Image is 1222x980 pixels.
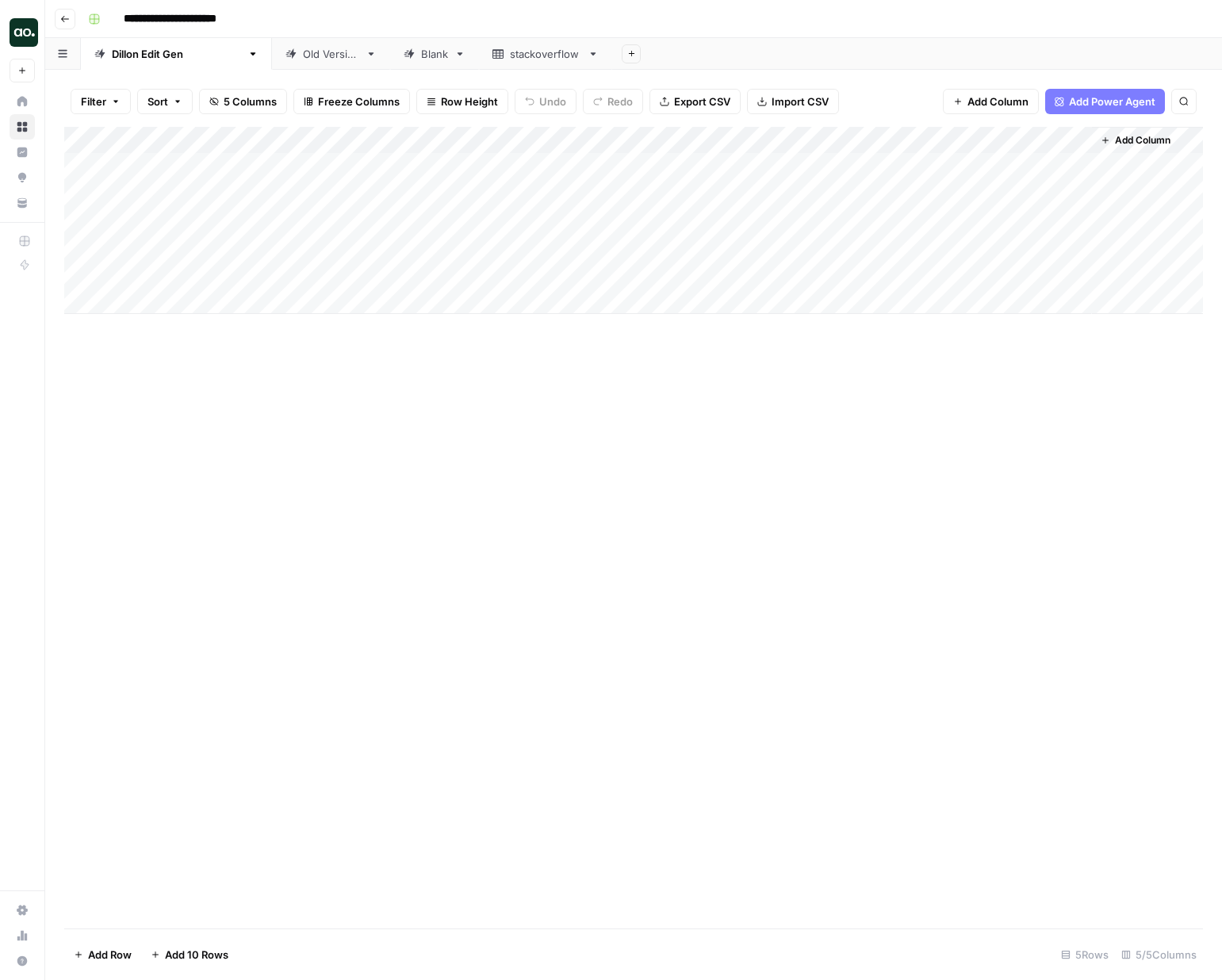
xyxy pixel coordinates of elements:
[137,89,193,114] button: Sort
[81,38,272,70] a: [PERSON_NAME] Edit Gen
[1115,133,1170,147] span: Add Column
[10,13,35,52] button: Workspace: Dillon Test
[10,923,35,948] a: Usage
[88,947,132,963] span: Add Row
[416,89,508,114] button: Row Height
[674,94,730,109] span: Export CSV
[583,89,643,114] button: Redo
[71,89,131,114] button: Filter
[293,89,410,114] button: Freeze Columns
[649,89,741,114] button: Export CSV
[421,46,448,62] div: Blank
[607,94,633,109] span: Redo
[772,94,829,109] span: Import CSV
[81,94,106,109] span: Filter
[10,89,35,114] a: Home
[515,89,577,114] button: Undo
[10,165,35,190] a: Opportunities
[10,898,35,923] a: Settings
[1115,942,1203,967] div: 5/5 Columns
[224,94,277,109] span: 5 Columns
[539,94,566,109] span: Undo
[165,947,228,963] span: Add 10 Rows
[479,38,612,70] a: stackoverflow
[147,94,168,109] span: Sort
[967,94,1029,109] span: Add Column
[318,94,400,109] span: Freeze Columns
[1055,942,1115,967] div: 5 Rows
[141,942,238,967] button: Add 10 Rows
[10,18,38,47] img: Dillon Test Logo
[303,46,359,62] div: Old Version
[10,190,35,216] a: Your Data
[1045,89,1165,114] button: Add Power Agent
[10,140,35,165] a: Insights
[510,46,581,62] div: stackoverflow
[441,94,498,109] span: Row Height
[10,114,35,140] a: Browse
[199,89,287,114] button: 5 Columns
[390,38,479,70] a: Blank
[10,948,35,974] button: Help + Support
[943,89,1039,114] button: Add Column
[272,38,390,70] a: Old Version
[747,89,839,114] button: Import CSV
[1094,130,1177,151] button: Add Column
[112,46,241,62] div: [PERSON_NAME] Edit Gen
[1069,94,1155,109] span: Add Power Agent
[64,942,141,967] button: Add Row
